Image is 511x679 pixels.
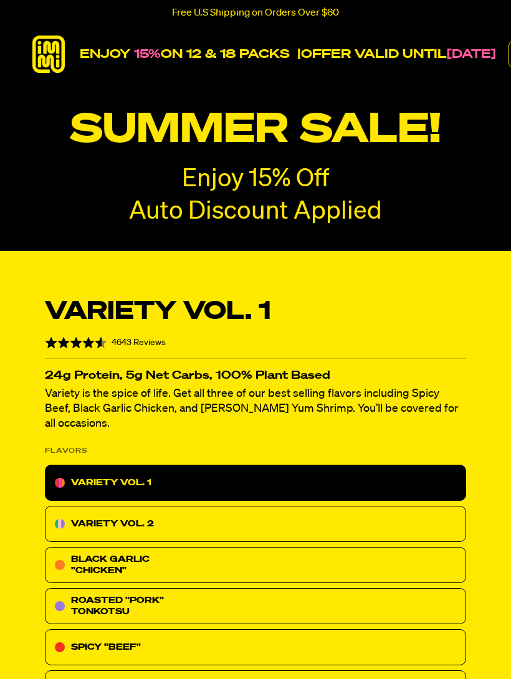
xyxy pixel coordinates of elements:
strong: [DATE] [447,48,496,60]
div: ROASTED "PORK" TONKOTSU [45,588,466,624]
p: 24g Protein, 5g Net Carbs, 100% Plant Based [45,371,466,380]
img: 57ed4456-roasted-pork-tonkotsu.svg [55,601,65,611]
div: BLACK GARLIC "CHICKEN" [45,547,466,583]
p: Free U.S Shipping on Orders Over $60 [172,7,339,19]
p: ON 12 & 18 PACKS | [80,47,496,62]
img: icon-variety-vol-1.svg [55,478,65,488]
div: VARIETY VOL. 2 [45,506,466,542]
div: SPICY "BEEF" [45,629,466,665]
span: Variety is the spice of life. Get all three of our best selling flavors including Spicy Beef, Bla... [45,388,459,429]
strong: OFFER VALID UNTIL [301,48,447,60]
img: 7abd0c97-spicy-beef.svg [55,642,65,652]
span: Auto Discount Applied [129,199,382,224]
span: 4643 Reviews [112,338,166,347]
p: FLAVORS [45,444,88,458]
p: VARIETY VOL. 2 [71,516,154,531]
img: icon-black-garlic-chicken.svg [55,560,65,570]
img: icon-variety-vol2.svg [55,519,65,529]
span: ROASTED "PORK" TONKOTSU [71,596,164,616]
p: SUMMER SALE! [13,107,499,154]
p: VARIETY VOL. 1 [71,475,151,490]
img: immi-logo.svg [30,36,67,73]
span: 15% [134,48,161,60]
strong: ENJOY [80,48,130,60]
span: BLACK GARLIC "CHICKEN" [71,555,150,575]
p: Enjoy 15% Off [182,166,329,192]
p: Variety Vol. 1 [45,297,271,327]
p: SPICY "BEEF" [71,640,141,655]
div: VARIETY VOL. 1 [45,465,466,501]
